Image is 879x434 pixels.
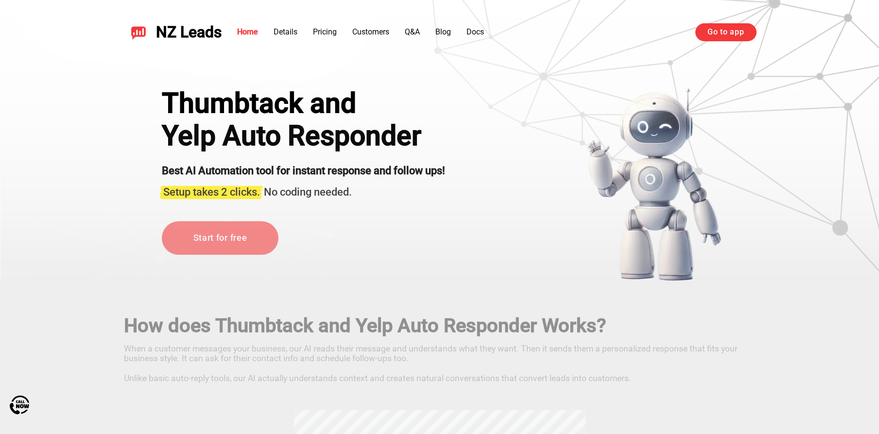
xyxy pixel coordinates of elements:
img: Call Now [10,395,29,415]
a: Go to app [695,23,756,41]
a: Customers [352,27,389,36]
a: Pricing [313,27,337,36]
span: NZ Leads [156,23,222,41]
img: yelp bot [586,87,722,282]
a: Blog [435,27,451,36]
strong: Best AI Automation tool for instant response and follow ups! [162,165,445,177]
p: When a customer messages your business, our AI reads their message and understands what they want... [124,340,756,383]
h3: No coding needed. [162,180,445,200]
a: Q&A [405,27,420,36]
a: Home [237,27,258,36]
a: Start for free [162,221,278,255]
div: Thumbtack and [162,87,445,119]
img: NZ Leads logo [131,24,146,40]
h1: Yelp Auto Responder [162,120,445,152]
a: Details [274,27,297,36]
a: Docs [466,27,484,36]
span: Setup takes 2 clicks. [163,186,260,198]
h2: How does Thumbtack and Yelp Auto Responder Works? [124,315,756,337]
